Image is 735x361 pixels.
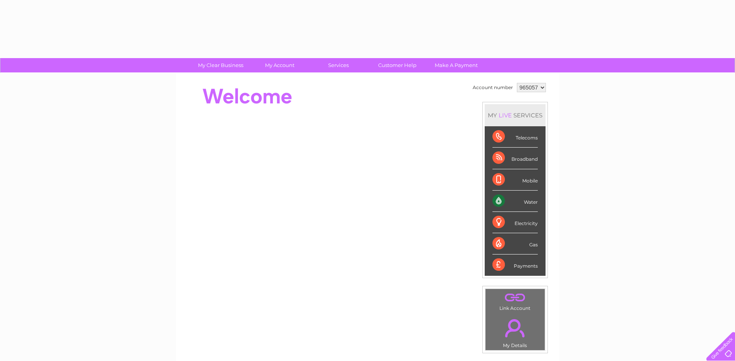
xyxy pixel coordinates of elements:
[365,58,429,72] a: Customer Help
[497,112,513,119] div: LIVE
[492,169,538,191] div: Mobile
[492,254,538,275] div: Payments
[189,58,253,72] a: My Clear Business
[492,148,538,169] div: Broadband
[306,58,370,72] a: Services
[492,191,538,212] div: Water
[248,58,312,72] a: My Account
[485,313,545,351] td: My Details
[492,126,538,148] div: Telecoms
[485,104,546,126] div: MY SERVICES
[471,81,515,94] td: Account number
[492,233,538,254] div: Gas
[492,212,538,233] div: Electricity
[487,315,543,342] a: .
[485,289,545,313] td: Link Account
[424,58,488,72] a: Make A Payment
[487,291,543,304] a: .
